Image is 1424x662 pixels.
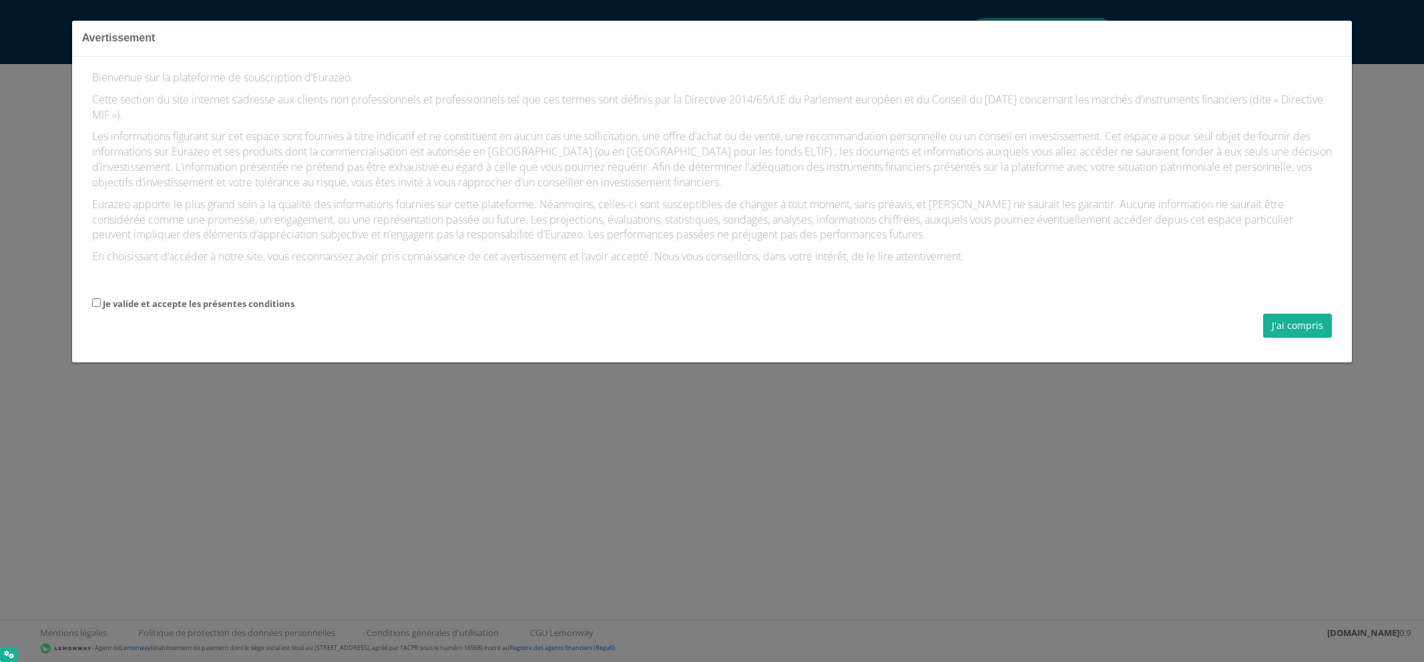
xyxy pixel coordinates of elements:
[92,92,1333,123] p: Cette section du site internet s’adresse aux clients non professionnels et professionnels tel que...
[1263,314,1332,338] button: J'ai compris
[82,31,1343,46] h3: Avertissement
[92,129,1333,190] p: Les informations figurant sur cet espace sont fournies à titre indicatif et ne constituent en auc...
[92,249,1333,264] p: En choisissant d’accéder à notre site, vous reconnaissez avoir pris connaissance de cet avertisse...
[92,197,1333,243] p: Eurazeo apporte le plus grand soin à la qualité des informations fournies sur cette plateforme. N...
[103,298,294,310] label: Je valide et accepte les présentes conditions
[92,70,1333,85] p: Bienvenue sur la plateforme de souscription d’Eurazeo.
